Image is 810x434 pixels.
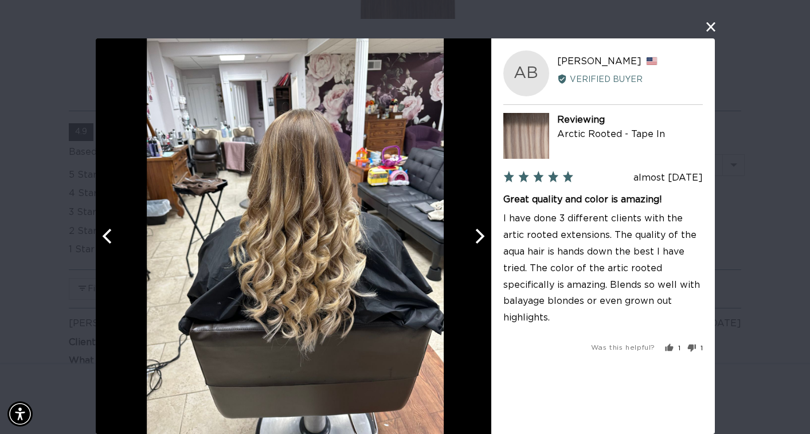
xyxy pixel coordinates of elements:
[503,113,549,159] img: Arctic Rooted - Tape In
[753,379,810,434] iframe: Chat Widget
[664,343,680,352] button: Yes
[633,173,703,182] span: almost [DATE]
[645,57,657,65] span: United States
[704,20,718,34] button: close this modal window
[683,343,703,352] button: No
[147,38,444,434] img: Customer image
[557,57,641,66] span: [PERSON_NAME]
[503,193,703,206] h2: Great quality and color is amazing!
[466,224,491,249] button: Next
[503,50,549,96] div: AB
[590,344,655,351] span: Was this helpful?
[557,113,702,128] div: Reviewing
[96,224,121,249] button: Previous
[557,73,702,85] div: Verified Buyer
[503,210,703,326] p: I have done 3 different clients with the artic rooted extensions. The quality of the aqua hair is...
[557,130,664,139] a: Arctic Rooted - Tape In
